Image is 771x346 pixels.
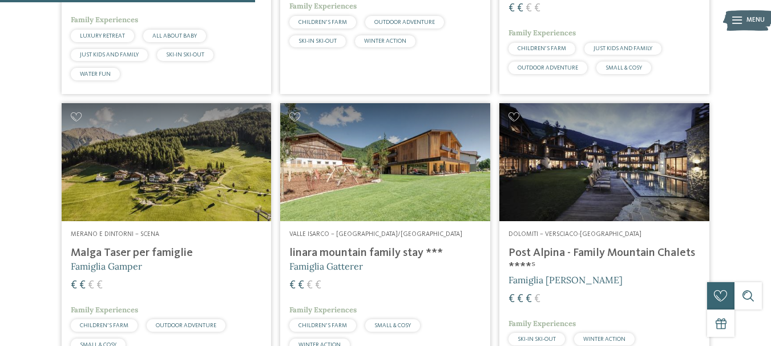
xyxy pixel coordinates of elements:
span: ALL ABOUT BABY [152,33,197,39]
span: Family Experiences [508,319,576,328]
span: Family Experiences [289,1,357,11]
span: Family Experiences [289,305,357,315]
span: CHILDREN’S FARM [298,323,347,328]
span: Famiglia [PERSON_NAME] [508,274,623,286]
img: Post Alpina - Family Mountain Chalets ****ˢ [499,103,709,221]
h4: Malga Taser per famiglie [71,246,263,260]
span: WINTER ACTION [583,336,625,342]
img: Cercate un hotel per famiglie? Qui troverete solo i migliori! [62,103,272,221]
h4: linara mountain family stay *** [289,246,481,260]
span: Famiglia Gamper [71,260,142,272]
span: Family Experiences [71,305,138,315]
h4: Post Alpina - Family Mountain Chalets ****ˢ [508,246,700,274]
span: SMALL & COSY [606,65,642,71]
span: € [508,294,515,305]
span: JUST KIDS AND FAMILY [594,46,652,51]
span: € [96,280,103,291]
span: Famiglia Gatterer [289,260,363,272]
span: € [517,294,523,305]
span: € [315,280,321,291]
span: Family Experiences [508,28,576,38]
span: SMALL & COSY [374,323,411,328]
span: CHILDREN’S FARM [518,46,566,51]
span: Valle Isarco – [GEOGRAPHIC_DATA]/[GEOGRAPHIC_DATA] [289,231,462,238]
span: WINTER ACTION [364,38,406,44]
span: WATER FUN [80,71,111,77]
span: CHILDREN’S FARM [298,19,347,25]
span: € [306,280,313,291]
img: Cercate un hotel per famiglie? Qui troverete solo i migliori! [280,103,490,221]
span: € [71,280,77,291]
span: SKI-IN SKI-OUT [518,336,556,342]
span: € [88,280,94,291]
span: Family Experiences [71,15,138,25]
span: CHILDREN’S FARM [80,323,128,328]
span: SKI-IN SKI-OUT [166,52,204,58]
span: Merano e dintorni – Scena [71,231,159,238]
span: € [534,294,540,305]
span: OUTDOOR ADVENTURE [374,19,435,25]
span: € [79,280,86,291]
span: OUTDOOR ADVENTURE [518,65,578,71]
span: Dolomiti – Versciaco-[GEOGRAPHIC_DATA] [508,231,641,238]
span: € [298,280,304,291]
span: € [526,3,532,14]
span: € [534,3,540,14]
span: € [508,3,515,14]
span: LUXURY RETREAT [80,33,125,39]
span: OUTDOOR ADVENTURE [156,323,216,328]
span: € [526,294,532,305]
span: € [289,280,296,291]
span: JUST KIDS AND FAMILY [80,52,139,58]
span: SKI-IN SKI-OUT [298,38,337,44]
span: € [517,3,523,14]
